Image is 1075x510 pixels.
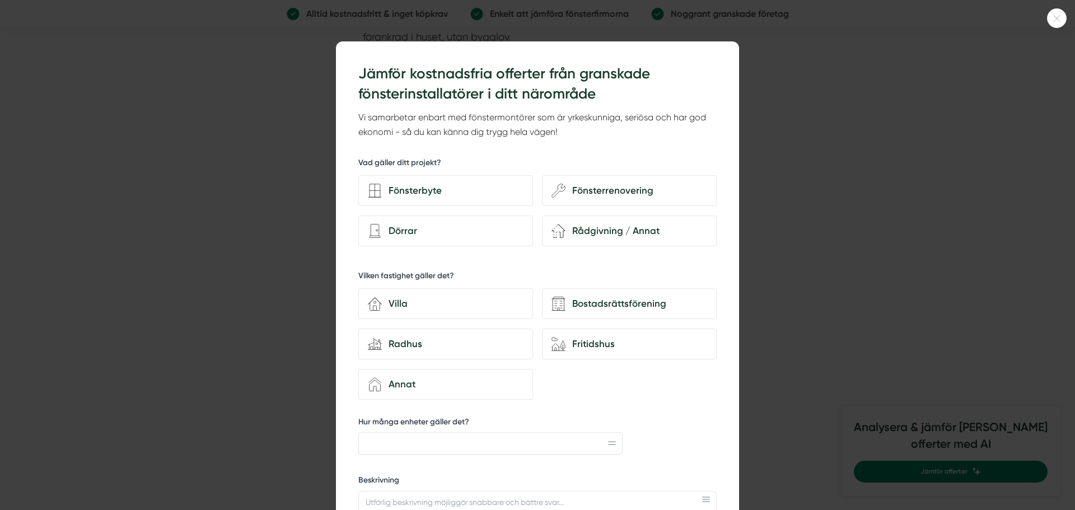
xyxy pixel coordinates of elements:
h5: Vad gäller ditt projekt? [358,157,441,171]
label: Beskrivning [358,475,717,489]
h3: Jämför kostnadsfria offerter från granskade fönsterinstallatörer i ditt närområde [358,64,717,105]
label: Hur många enheter gäller det? [358,417,623,431]
p: Vi samarbetar enbart med fönstermontörer som är yrkeskunniga, seriösa och har god ekonomi - så du... [358,110,717,140]
h5: Vilken fastighet gäller det? [358,270,454,284]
